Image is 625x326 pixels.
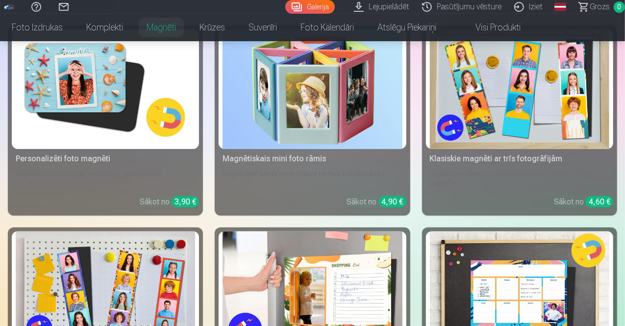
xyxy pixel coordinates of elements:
[75,14,135,41] a: Komplekti
[448,14,532,41] a: Visi produkti
[237,14,289,41] a: Suvenīri
[4,4,15,10] img: /fa1
[554,196,613,208] div: Sākot no
[426,153,613,165] div: Klasiskie magnēti ar trīs fotogrāfijām
[140,196,199,208] div: Sākot no
[215,25,410,216] a: Magnētiskais mini foto rāmisMagnētiskais mini foto rāmisSaglabājiet savus iecienītākos mirkļus ko...
[379,196,406,207] div: 4,90 €
[135,14,188,41] a: Magnēti
[172,196,199,207] div: 3,90 €
[188,14,237,41] a: Krūzes
[422,25,617,216] a: Klasiskie magnēti ar trīs fotogrāfijāmKlasiskie magnēti ar trīs fotogrāfijāmSaglabājiet savas ska...
[223,29,402,149] img: Magnētiskais mini foto rāmis
[614,1,625,13] span: 0
[8,25,203,216] a: Personalizēti foto magnētiPersonalizēti foto magnētiSaglabājiet skaistākās atmiņas uz ledusskapja...
[16,29,195,149] img: Personalizēti foto magnēti
[366,14,448,41] a: Atslēgu piekariņi
[12,153,199,165] div: Personalizēti foto magnēti
[219,153,406,165] div: Magnētiskais mini foto rāmis
[590,1,610,13] span: Grozs
[12,169,199,188] div: Saglabājiet skaistākās atmiņas uz ledusskapja
[347,196,406,208] div: Sākot no
[430,29,609,149] img: Klasiskie magnēti ar trīs fotogrāfijām
[219,169,406,188] div: Saglabājiet savus iecienītākos mirkļus košās krāsās
[586,196,613,207] div: 4,60 €
[426,169,613,188] div: Saglabājiet savas skaistākās atmiņas uz ledusskapja magnēta
[289,14,366,41] a: Foto kalendāri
